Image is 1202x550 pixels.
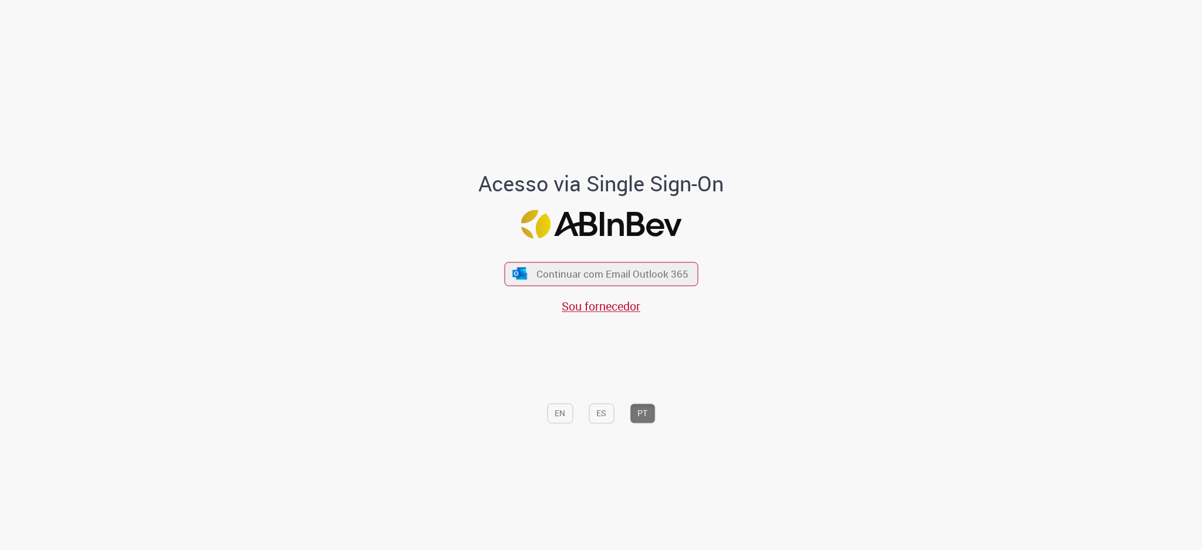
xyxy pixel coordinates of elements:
button: ícone Azure/Microsoft 360 Continuar com Email Outlook 365 [504,262,698,286]
img: ícone Azure/Microsoft 360 [512,268,528,280]
button: PT [630,404,655,424]
a: Sou fornecedor [562,298,640,314]
button: EN [547,404,573,424]
img: Logo ABInBev [521,210,681,238]
span: Continuar com Email Outlook 365 [536,267,688,281]
button: ES [589,404,614,424]
h1: Acesso via Single Sign-On [438,173,764,196]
